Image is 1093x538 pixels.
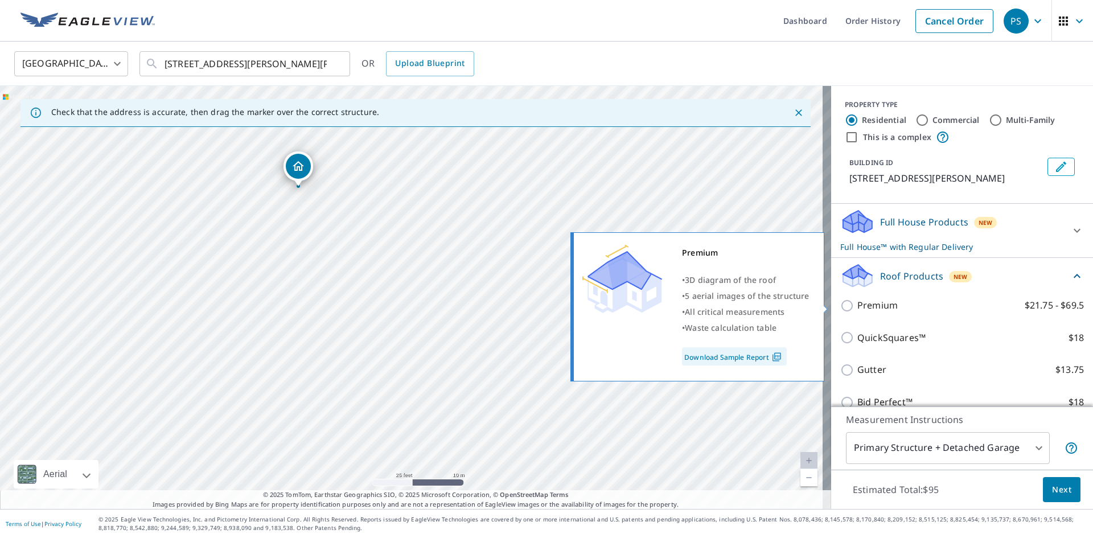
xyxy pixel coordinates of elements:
span: © 2025 TomTom, Earthstar Geographics SIO, © 2025 Microsoft Corporation, © [263,490,569,500]
span: 3D diagram of the roof [685,274,776,285]
p: Estimated Total: $95 [844,477,948,502]
p: Full House Products [880,215,968,229]
div: PROPERTY TYPE [845,100,1079,110]
button: Edit building 1 [1047,158,1075,176]
p: Full House™ with Regular Delivery [840,241,1063,253]
a: Privacy Policy [44,520,81,528]
span: 5 aerial images of the structure [685,290,809,301]
a: Cancel Order [915,9,993,33]
p: | [6,520,81,527]
div: Full House ProductsNewFull House™ with Regular Delivery [840,208,1084,253]
p: $18 [1069,395,1084,409]
p: $13.75 [1055,363,1084,377]
div: Primary Structure + Detached Garage [846,432,1050,464]
span: All critical measurements [685,306,784,317]
p: Gutter [857,363,886,377]
a: Download Sample Report [682,347,787,365]
img: Pdf Icon [769,352,784,362]
span: New [954,272,968,281]
p: Roof Products [880,269,943,283]
div: PS [1004,9,1029,34]
p: Check that the address is accurate, then drag the marker over the correct structure. [51,107,379,117]
a: Current Level 20, Zoom Out [800,469,817,486]
p: QuickSquares™ [857,331,926,345]
p: Premium [857,298,898,313]
a: Terms [550,490,569,499]
p: [STREET_ADDRESS][PERSON_NAME] [849,171,1043,185]
a: Current Level 20, Zoom In Disabled [800,452,817,469]
label: Commercial [932,114,980,126]
div: Dropped pin, building 1, Residential property, 1459 Lowe Dr Algonquin, IL 60102 [283,151,313,187]
div: • [682,272,810,288]
span: Waste calculation table [685,322,776,333]
p: Bid Perfect™ [857,395,913,409]
span: Your report will include the primary structure and a detached garage if one exists. [1065,441,1078,455]
input: Search by address or latitude-longitude [165,48,327,80]
a: OpenStreetMap [500,490,548,499]
div: Roof ProductsNew [840,262,1084,289]
p: Measurement Instructions [846,413,1078,426]
p: © 2025 Eagle View Technologies, Inc. and Pictometry International Corp. All Rights Reserved. Repo... [98,515,1087,532]
button: Next [1043,477,1080,503]
p: $21.75 - $69.5 [1025,298,1084,313]
a: Upload Blueprint [386,51,474,76]
div: Aerial [40,460,71,488]
img: Premium [582,245,662,313]
div: OR [361,51,474,76]
a: Terms of Use [6,520,41,528]
div: • [682,320,810,336]
label: Residential [862,114,906,126]
div: [GEOGRAPHIC_DATA] [14,48,128,80]
div: Aerial [14,460,98,488]
p: $18 [1069,331,1084,345]
span: New [979,218,993,227]
span: Next [1052,483,1071,497]
p: BUILDING ID [849,158,893,167]
label: Multi-Family [1006,114,1055,126]
div: • [682,288,810,304]
button: Close [791,105,806,120]
div: Premium [682,245,810,261]
img: EV Logo [20,13,155,30]
div: • [682,304,810,320]
span: Upload Blueprint [395,56,465,71]
label: This is a complex [863,132,931,143]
